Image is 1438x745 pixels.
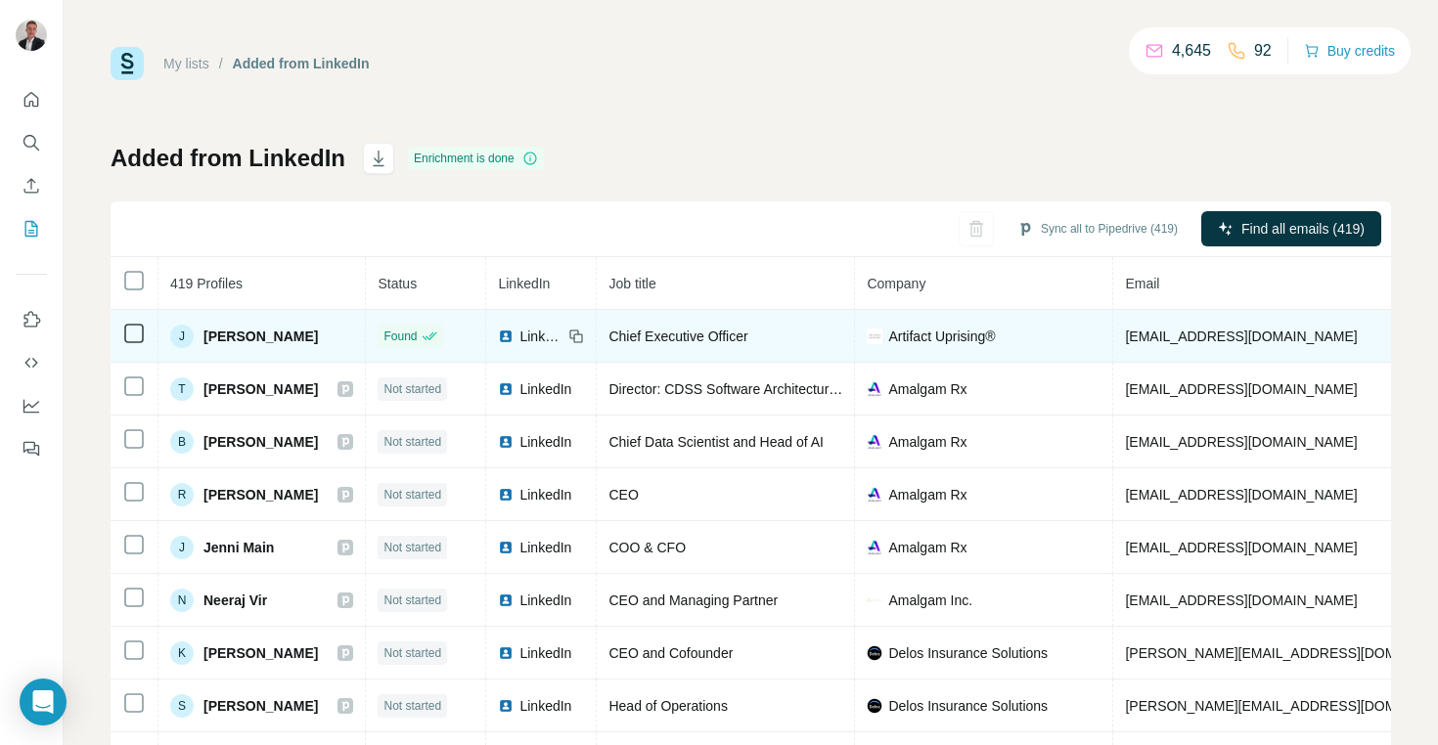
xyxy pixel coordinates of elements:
[867,381,882,397] img: company-logo
[1125,276,1159,291] span: Email
[20,679,67,725] div: Open Intercom Messenger
[498,698,514,714] img: LinkedIn logo
[888,379,966,399] span: Amalgam Rx
[16,431,47,466] button: Feedback
[1125,329,1357,344] span: [EMAIL_ADDRESS][DOMAIN_NAME]
[888,432,966,452] span: Amalgam Rx
[16,211,47,246] button: My lists
[519,327,562,346] span: LinkedIn
[608,540,686,555] span: COO & CFO
[170,483,194,506] div: R
[608,381,960,397] span: Director: CDSS Software Architecture and Clinical Advisor
[519,538,571,557] span: LinkedIn
[170,325,194,348] div: J
[867,592,882,608] img: company-logo
[608,434,823,450] span: Chief Data Scientist and Head of AI
[888,591,972,610] span: Amalgam Inc.
[1004,214,1191,243] button: Sync all to Pipedrive (419)
[203,379,318,399] span: [PERSON_NAME]
[498,487,514,503] img: LinkedIn logo
[16,20,47,51] img: Avatar
[203,591,267,610] span: Neeraj Vir
[16,82,47,117] button: Quick start
[867,276,925,291] span: Company
[867,645,882,661] img: company-logo
[608,592,778,608] span: CEO and Managing Partner
[383,328,417,345] span: Found
[378,276,417,291] span: Status
[111,143,345,174] h1: Added from LinkedIn
[1254,39,1272,63] p: 92
[888,643,1048,663] span: Delos Insurance Solutions
[383,380,441,398] span: Not started
[219,54,223,73] li: /
[1125,381,1357,397] span: [EMAIL_ADDRESS][DOMAIN_NAME]
[498,276,550,291] span: LinkedIn
[1304,37,1395,65] button: Buy credits
[867,329,882,344] img: company-logo
[170,377,194,401] div: T
[383,644,441,662] span: Not started
[867,434,882,450] img: company-logo
[498,329,514,344] img: LinkedIn logo
[111,47,144,80] img: Surfe Logo
[867,487,882,503] img: company-logo
[383,433,441,451] span: Not started
[170,276,243,291] span: 419 Profiles
[519,379,571,399] span: LinkedIn
[519,432,571,452] span: LinkedIn
[203,327,318,346] span: [PERSON_NAME]
[170,694,194,718] div: S
[170,430,194,454] div: B
[867,540,882,555] img: company-logo
[608,276,655,291] span: Job title
[888,485,966,504] span: Amalgam Rx
[203,432,318,452] span: [PERSON_NAME]
[16,168,47,203] button: Enrich CSV
[888,327,995,346] span: Artifact Uprising®
[608,698,727,714] span: Head of Operations
[170,589,194,612] div: N
[16,345,47,380] button: Use Surfe API
[519,591,571,610] span: LinkedIn
[16,302,47,337] button: Use Surfe on LinkedIn
[163,56,209,71] a: My lists
[383,592,441,609] span: Not started
[1172,39,1211,63] p: 4,645
[498,592,514,608] img: LinkedIn logo
[203,538,274,557] span: Jenni Main
[608,487,638,503] span: CEO
[1125,434,1357,450] span: [EMAIL_ADDRESS][DOMAIN_NAME]
[519,643,571,663] span: LinkedIn
[498,645,514,661] img: LinkedIn logo
[233,54,370,73] div: Added from LinkedIn
[608,329,747,344] span: Chief Executive Officer
[498,434,514,450] img: LinkedIn logo
[1201,211,1381,246] button: Find all emails (419)
[867,698,882,714] img: company-logo
[1241,219,1365,239] span: Find all emails (419)
[498,381,514,397] img: LinkedIn logo
[1125,592,1357,608] span: [EMAIL_ADDRESS][DOMAIN_NAME]
[888,538,966,557] span: Amalgam Rx
[170,536,194,559] div: J
[203,485,318,504] span: [PERSON_NAME]
[16,388,47,423] button: Dashboard
[408,147,544,170] div: Enrichment is done
[203,696,318,716] span: [PERSON_NAME]
[888,696,1048,716] span: Delos Insurance Solutions
[383,486,441,504] span: Not started
[383,539,441,556] span: Not started
[16,125,47,160] button: Search
[1125,487,1357,503] span: [EMAIL_ADDRESS][DOMAIN_NAME]
[519,485,571,504] span: LinkedIn
[203,643,318,663] span: [PERSON_NAME]
[498,540,514,555] img: LinkedIn logo
[170,641,194,665] div: K
[1125,540,1357,555] span: [EMAIL_ADDRESS][DOMAIN_NAME]
[519,696,571,716] span: LinkedIn
[608,645,733,661] span: CEO and Cofounder
[383,697,441,715] span: Not started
